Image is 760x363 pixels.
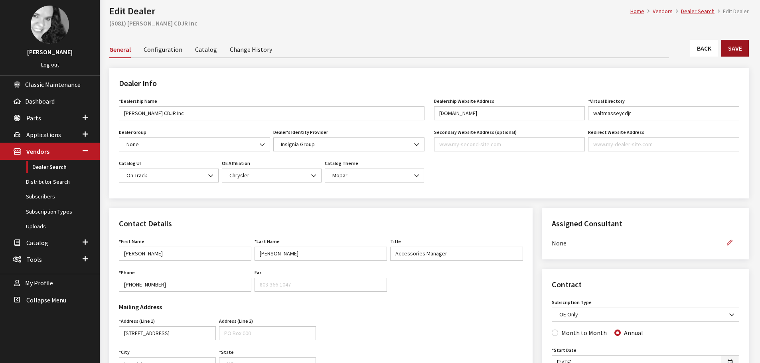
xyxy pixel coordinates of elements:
h1: Edit Dealer [109,4,630,18]
label: Month to Month [561,328,607,337]
label: *Virtual Directory [588,98,625,105]
label: Dealer's Identity Provider [273,129,328,136]
label: Dealer Group [119,129,146,136]
input: John [119,247,251,261]
input: My Dealer [119,106,424,120]
span: My Profile [25,279,53,287]
span: OE Only [557,310,734,319]
h2: (5081) [PERSON_NAME] CDJR Inc [109,18,749,28]
label: First Name [119,238,144,245]
label: Subscription Type [552,299,592,306]
label: Catalog UI [119,160,141,167]
span: Applications [26,131,61,139]
input: www.my-second-site.com [434,137,585,151]
span: Chrysler [227,171,316,180]
a: Home [630,8,644,15]
input: 888-579-4458 [119,278,251,292]
img: Khrystal Dorton [31,6,69,44]
span: OE Only [552,308,739,322]
input: www.my-dealer-site.com [434,106,585,120]
a: Dealer Search [681,8,715,15]
input: www.my-dealer-site.com [588,137,739,151]
span: Dashboard [25,97,55,105]
li: Vendors [644,7,673,16]
a: Catalog [195,41,217,57]
label: Annual [624,328,643,337]
h3: [PERSON_NAME] [8,47,92,57]
span: None [124,140,265,149]
button: Save [721,40,749,57]
input: 153 South Oakland Avenue [119,326,216,340]
h3: Mailing Address [119,302,316,312]
input: Manager [390,247,523,261]
label: *Dealership Name [119,98,157,105]
label: Last Name [255,238,280,245]
label: Start Date [552,347,576,354]
span: Insignia Group [273,137,424,151]
button: Edit Assigned Consultant [720,236,739,250]
label: Dealership Website Address [434,98,494,105]
a: General [109,41,131,58]
label: Catalog Theme [325,160,358,167]
a: Log out [41,61,59,68]
label: Address (Line 2) [219,318,253,325]
span: None [552,238,720,248]
label: Redirect Website Address [588,129,644,136]
label: Title [390,238,401,245]
span: Mopar [325,169,424,182]
input: 803-366-1047 [255,278,387,292]
input: PO Box 000 [219,326,316,340]
h2: Contract [552,279,739,290]
label: Secondary Website Address (optional) [434,129,517,136]
label: Fax [255,269,262,276]
input: site-name [588,106,739,120]
label: Address (Line 1) [119,318,155,325]
label: State [219,349,234,356]
span: Vendors [26,148,49,156]
a: Change History [230,41,272,57]
span: Tools [26,255,42,263]
input: Doe [255,247,387,261]
span: Classic Maintenance [25,80,81,88]
span: Catalog [26,239,48,247]
span: On-Track [119,169,219,182]
span: On-Track [124,171,213,180]
span: Chrysler [222,169,322,182]
a: Configuration [144,41,182,57]
li: Edit Dealer [715,7,749,16]
a: Back [690,40,718,57]
span: Mopar [330,171,419,180]
span: None [119,137,270,151]
label: Phone [119,269,135,276]
h2: Assigned Consultant [552,218,739,230]
span: Insignia Group [278,140,419,149]
span: Collapse Menu [26,296,66,304]
label: OE Affiliation [222,160,250,167]
h2: Contact Details [119,218,523,230]
span: Parts [26,114,41,122]
h2: Dealer Info [119,77,739,89]
label: City [119,349,130,356]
